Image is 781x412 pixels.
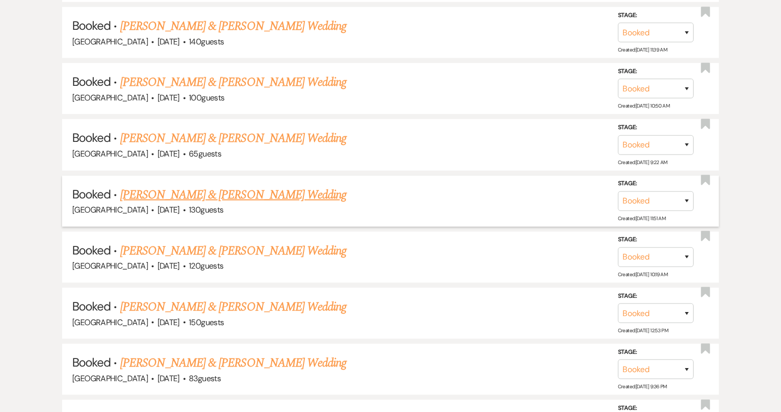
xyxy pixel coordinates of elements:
[618,215,665,222] span: Created: [DATE] 11:51 AM
[618,234,694,245] label: Stage:
[72,354,111,370] span: Booked
[72,36,148,47] span: [GEOGRAPHIC_DATA]
[120,186,346,204] a: [PERSON_NAME] & [PERSON_NAME] Wedding
[618,46,667,53] span: Created: [DATE] 11:39 AM
[618,102,669,109] span: Created: [DATE] 10:50 AM
[72,130,111,145] span: Booked
[72,298,111,314] span: Booked
[618,383,667,390] span: Created: [DATE] 9:36 PM
[120,73,346,91] a: [PERSON_NAME] & [PERSON_NAME] Wedding
[618,290,694,301] label: Stage:
[72,18,111,33] span: Booked
[72,317,148,328] span: [GEOGRAPHIC_DATA]
[618,327,668,334] span: Created: [DATE] 12:53 PM
[158,261,180,271] span: [DATE]
[189,148,221,159] span: 65 guests
[72,92,148,103] span: [GEOGRAPHIC_DATA]
[189,204,223,215] span: 130 guests
[120,354,346,372] a: [PERSON_NAME] & [PERSON_NAME] Wedding
[120,17,346,35] a: [PERSON_NAME] & [PERSON_NAME] Wedding
[120,129,346,147] a: [PERSON_NAME] & [PERSON_NAME] Wedding
[120,298,346,316] a: [PERSON_NAME] & [PERSON_NAME] Wedding
[189,261,223,271] span: 120 guests
[189,317,224,328] span: 150 guests
[72,204,148,215] span: [GEOGRAPHIC_DATA]
[618,10,694,21] label: Stage:
[618,122,694,133] label: Stage:
[120,242,346,260] a: [PERSON_NAME] & [PERSON_NAME] Wedding
[618,178,694,189] label: Stage:
[189,373,221,384] span: 83 guests
[72,242,111,258] span: Booked
[158,148,180,159] span: [DATE]
[72,74,111,89] span: Booked
[189,92,224,103] span: 100 guests
[618,271,667,278] span: Created: [DATE] 10:19 AM
[158,92,180,103] span: [DATE]
[618,347,694,358] label: Stage:
[158,36,180,47] span: [DATE]
[158,317,180,328] span: [DATE]
[618,66,694,77] label: Stage:
[72,261,148,271] span: [GEOGRAPHIC_DATA]
[72,373,148,384] span: [GEOGRAPHIC_DATA]
[72,148,148,159] span: [GEOGRAPHIC_DATA]
[72,186,111,202] span: Booked
[158,204,180,215] span: [DATE]
[189,36,224,47] span: 140 guests
[618,159,667,165] span: Created: [DATE] 9:22 AM
[158,373,180,384] span: [DATE]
